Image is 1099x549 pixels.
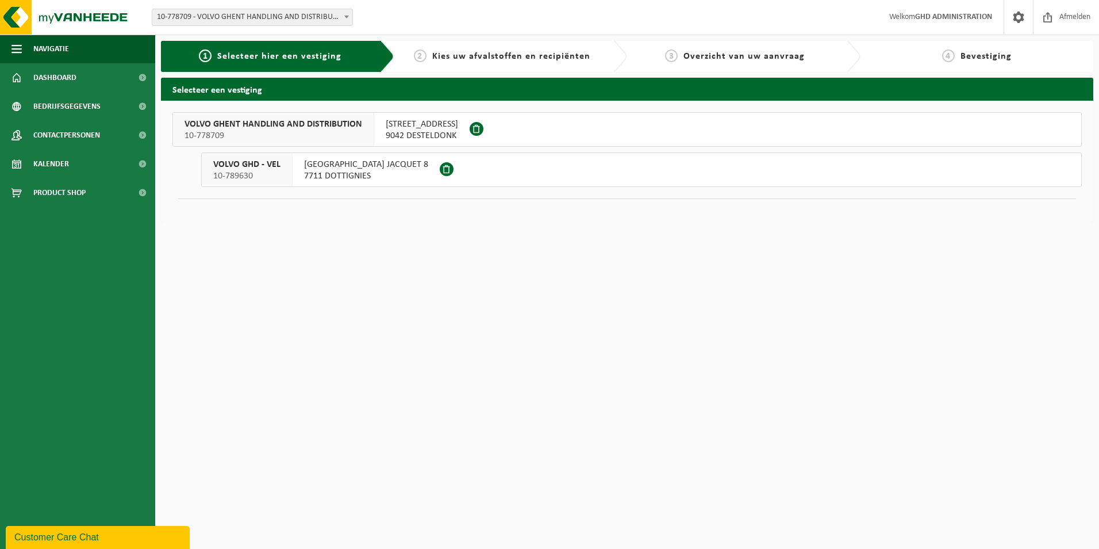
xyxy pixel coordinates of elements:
span: 7711 DOTTIGNIES [304,170,428,182]
span: Selecteer hier een vestiging [217,52,341,61]
span: 9042 DESTELDONK [386,130,458,142]
span: Bedrijfsgegevens [33,92,101,121]
span: 10-778709 - VOLVO GHENT HANDLING AND DISTRIBUTION - DESTELDONK [152,9,352,25]
span: Product Shop [33,178,86,207]
span: VOLVO GHENT HANDLING AND DISTRIBUTION [185,119,362,130]
span: Kies uw afvalstoffen en recipiënten [432,52,590,61]
span: VOLVO GHD - VEL [213,159,280,170]
span: [GEOGRAPHIC_DATA] JACQUET 8 [304,159,428,170]
span: 2 [414,49,426,62]
button: VOLVO GHD - VEL 10-789630 [GEOGRAPHIC_DATA] JACQUET 87711 DOTTIGNIES [201,152,1082,187]
iframe: chat widget [6,524,192,549]
h2: Selecteer een vestiging [161,78,1093,100]
span: Bevestiging [960,52,1012,61]
span: Dashboard [33,63,76,92]
span: 10-778709 - VOLVO GHENT HANDLING AND DISTRIBUTION - DESTELDONK [152,9,353,26]
span: Navigatie [33,35,69,63]
span: Contactpersonen [33,121,100,150]
span: 10-778709 [185,130,362,142]
span: 3 [665,49,678,62]
span: Overzicht van uw aanvraag [683,52,805,61]
strong: GHD ADMINISTRATION [915,13,992,21]
button: VOLVO GHENT HANDLING AND DISTRIBUTION 10-778709 [STREET_ADDRESS]9042 DESTELDONK [172,112,1082,147]
span: 10-789630 [213,170,280,182]
span: 1 [199,49,212,62]
span: Kalender [33,150,69,178]
span: [STREET_ADDRESS] [386,119,458,130]
span: 4 [942,49,955,62]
